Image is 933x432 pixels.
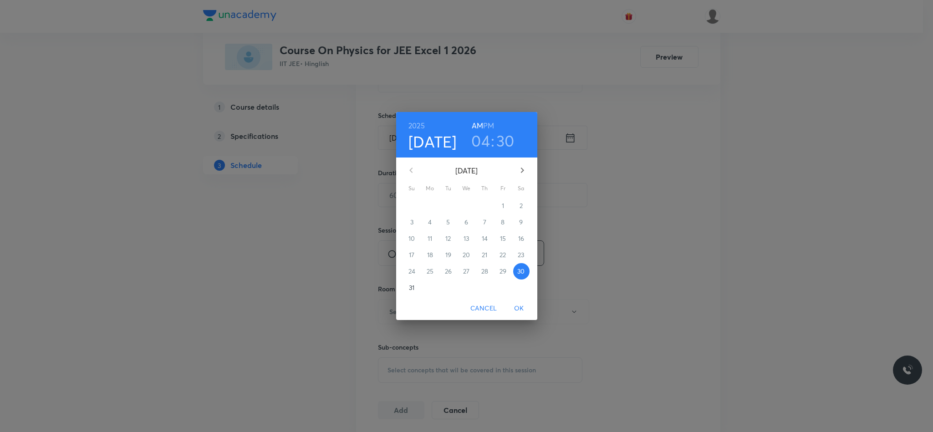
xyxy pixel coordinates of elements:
span: Cancel [470,303,497,314]
button: Cancel [467,300,500,317]
span: Su [404,184,420,193]
span: Th [477,184,493,193]
span: Fr [495,184,511,193]
h3: : [491,131,495,150]
button: 30 [513,263,530,280]
button: 31 [404,280,420,296]
span: Tu [440,184,457,193]
span: Sa [513,184,530,193]
span: Mo [422,184,438,193]
button: PM [483,119,494,132]
p: 30 [517,267,525,276]
button: 30 [496,131,515,150]
button: 2025 [408,119,425,132]
p: 31 [409,283,414,292]
p: [DATE] [422,165,511,176]
button: AM [472,119,483,132]
span: OK [508,303,530,314]
button: [DATE] [408,132,457,151]
span: We [459,184,475,193]
button: 04 [471,131,490,150]
button: OK [505,300,534,317]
